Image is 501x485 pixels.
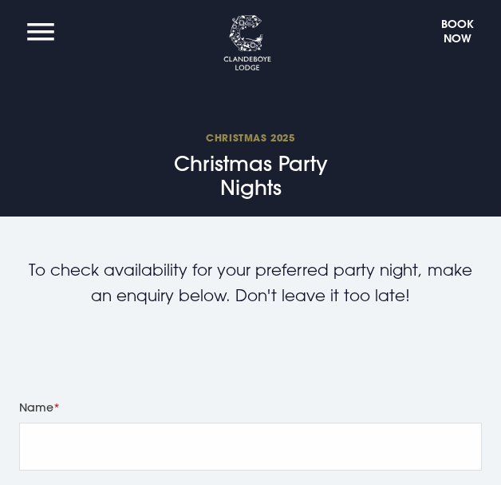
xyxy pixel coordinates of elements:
[161,131,340,201] h1: Christmas Party Nights
[223,15,271,71] img: Clandeboye Lodge
[19,256,482,308] p: To check availability for your preferred party night, make an enquiry below. Don't leave it too l...
[19,396,482,419] label: Name
[161,131,340,144] span: Christmas 2025
[432,15,482,54] button: Book Now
